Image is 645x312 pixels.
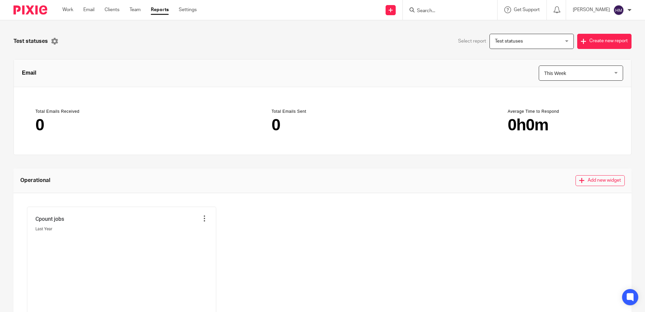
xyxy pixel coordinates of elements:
span: This Week [544,71,566,76]
span: Operational [20,177,50,184]
span: Select report [458,38,486,45]
a: Clients [105,6,119,13]
span: Test statuses [495,39,523,44]
p: [PERSON_NAME] [573,6,610,13]
a: Reports [151,6,169,13]
span: Get Support [514,7,540,12]
span: Email [22,69,36,77]
main: 0 [35,117,137,133]
header: Total Emails Received [35,109,137,114]
span: Test statuses [13,37,48,45]
button: Create new report [577,34,632,49]
img: svg%3E [613,5,624,16]
img: Pixie [13,5,47,15]
main: 0 [272,117,373,133]
a: Settings [179,6,197,13]
span: Cpount jobs [35,215,64,223]
main: 0h0m [508,117,610,133]
header: Average Time to Respond [508,109,610,114]
input: Search [416,8,477,14]
header: Total Emails Sent [272,109,373,114]
a: Email [83,6,94,13]
a: Team [130,6,141,13]
button: Add new widget [576,175,625,186]
span: Last Year [35,227,52,231]
a: Work [62,6,73,13]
